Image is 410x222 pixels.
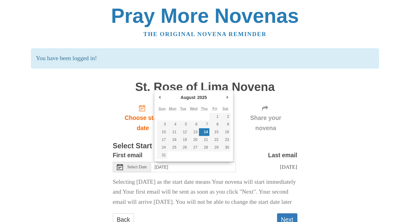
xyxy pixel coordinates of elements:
[159,107,166,111] abbr: Sunday
[220,128,231,136] button: 16
[189,144,199,151] button: 27
[143,31,267,37] a: The original novena reminder
[167,128,178,136] button: 11
[113,177,297,208] p: Selecting [DATE] as the start date means Your novena will start immediately and Your first email ...
[220,136,231,144] button: 23
[180,93,196,102] div: August
[127,165,147,169] span: Select Date
[201,107,208,111] abbr: Thursday
[180,107,186,111] abbr: Tuesday
[113,142,297,150] h3: Select Start Date
[222,107,228,111] abbr: Saturday
[209,128,220,136] button: 15
[113,100,173,136] a: Choose start date
[280,164,297,170] span: [DATE]
[209,121,220,128] button: 8
[113,150,143,160] label: First email
[234,100,297,136] div: Click "Next" to confirm your start date first.
[189,128,199,136] button: 13
[113,80,297,94] h1: St. Rose of Lima Novena
[209,113,220,121] button: 1
[169,107,177,111] abbr: Monday
[220,113,231,121] button: 2
[167,144,178,151] button: 25
[199,128,209,136] button: 14
[157,151,167,159] button: 31
[119,113,167,133] span: Choose start date
[157,136,167,144] button: 17
[157,93,163,102] button: Previous Month
[189,136,199,144] button: 20
[213,107,217,111] abbr: Friday
[167,121,178,128] button: 4
[167,136,178,144] button: 18
[199,121,209,128] button: 7
[220,144,231,151] button: 30
[268,150,297,160] label: Last email
[151,162,236,172] input: Use the arrow keys to pick a date
[199,144,209,151] button: 28
[111,4,299,27] a: Pray More Novenas
[209,144,220,151] button: 29
[196,93,208,102] div: 2025
[178,144,189,151] button: 26
[157,121,167,128] button: 3
[190,107,197,111] abbr: Wednesday
[178,136,189,144] button: 19
[178,128,189,136] button: 12
[178,121,189,128] button: 5
[157,128,167,136] button: 10
[157,144,167,151] button: 24
[189,121,199,128] button: 6
[199,136,209,144] button: 21
[220,121,231,128] button: 9
[209,136,220,144] button: 22
[225,93,231,102] button: Next Month
[241,113,291,133] span: Share your novena
[31,48,379,68] p: You have been logged in!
